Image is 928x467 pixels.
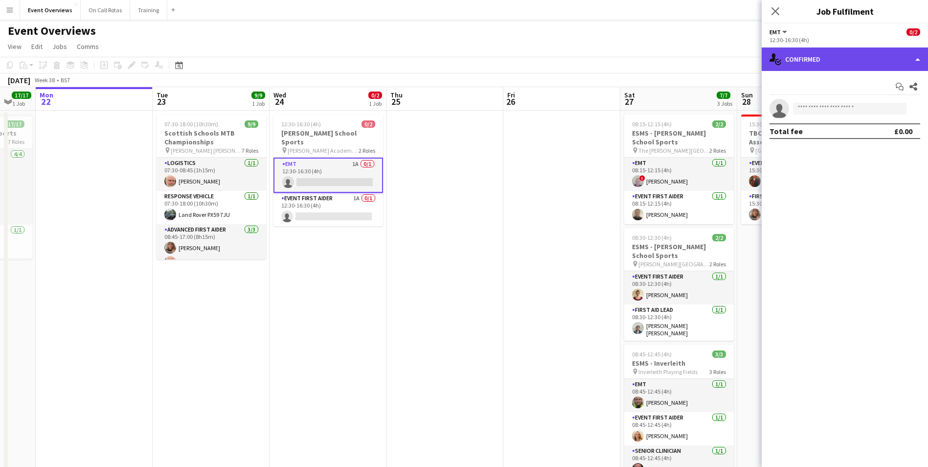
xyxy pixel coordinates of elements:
[130,0,167,20] button: Training
[717,92,730,99] span: 7/7
[48,40,71,53] a: Jobs
[73,40,103,53] a: Comms
[624,115,734,224] app-job-card: 08:15-12:15 (4h)2/2ESMS - [PERSON_NAME] School Sports The [PERSON_NAME][GEOGRAPHIC_DATA]2 RolesEM...
[31,42,43,51] span: Edit
[770,28,789,36] button: EMT
[389,96,403,107] span: 25
[273,115,383,226] app-job-card: 12:30-16:30 (4h)0/2[PERSON_NAME] School Sports [PERSON_NAME] Academy Playing Fields2 RolesEMT1A0/...
[624,304,734,341] app-card-role: First Aid Lead1/108:30-12:30 (4h)[PERSON_NAME] [PERSON_NAME]
[359,147,375,154] span: 2 Roles
[157,158,266,191] app-card-role: Logistics1/107:30-08:45 (1h15m)[PERSON_NAME]
[32,76,57,84] span: Week 38
[638,147,709,154] span: The [PERSON_NAME][GEOGRAPHIC_DATA]
[506,96,515,107] span: 26
[624,379,734,412] app-card-role: EMT1/108:45-12:45 (4h)[PERSON_NAME]
[8,75,30,85] div: [DATE]
[12,92,31,99] span: 17/17
[362,120,375,128] span: 0/2
[638,260,709,268] span: [PERSON_NAME][GEOGRAPHIC_DATA]
[390,91,403,99] span: Thu
[157,115,266,259] app-job-card: 07:30-18:00 (10h30m)9/9Scottish Schools MTB Championships [PERSON_NAME] [PERSON_NAME]7 RolesLogis...
[712,234,726,241] span: 2/2
[770,28,781,36] span: EMT
[81,0,130,20] button: On Call Rotas
[171,147,242,154] span: [PERSON_NAME] [PERSON_NAME]
[709,147,726,154] span: 2 Roles
[624,129,734,146] h3: ESMS - [PERSON_NAME] School Sports
[252,100,265,107] div: 1 Job
[12,100,31,107] div: 1 Job
[741,91,753,99] span: Sun
[749,120,789,128] span: 15:30-20:30 (5h)
[368,92,382,99] span: 0/2
[157,129,266,146] h3: Scottish Schools MTB Championships
[624,242,734,260] h3: ESMS - [PERSON_NAME] School Sports
[755,147,809,154] span: [GEOGRAPHIC_DATA]
[8,23,96,38] h1: Event Overviews
[61,76,70,84] div: BST
[288,147,359,154] span: [PERSON_NAME] Academy Playing Fields
[273,91,286,99] span: Wed
[740,96,753,107] span: 28
[157,224,266,286] app-card-role: Advanced First Aider3/308:45-17:00 (8h15m)[PERSON_NAME][PERSON_NAME]
[741,129,851,146] h3: TBC - Glasgow Indian Association - Cultural Dance Event
[273,193,383,226] app-card-role: Event First Aider1A0/112:30-16:30 (4h)
[251,92,265,99] span: 9/9
[8,42,22,51] span: View
[4,40,25,53] a: View
[709,368,726,375] span: 3 Roles
[762,5,928,18] h3: Job Fulfilment
[762,47,928,71] div: Confirmed
[624,271,734,304] app-card-role: Event First Aider1/108:30-12:30 (4h)[PERSON_NAME]
[712,120,726,128] span: 2/2
[5,120,24,128] span: 17/17
[624,412,734,445] app-card-role: Event First Aider1/108:45-12:45 (4h)[PERSON_NAME]
[77,42,99,51] span: Comms
[40,91,53,99] span: Mon
[624,228,734,341] app-job-card: 08:30-12:30 (4h)2/2ESMS - [PERSON_NAME] School Sports [PERSON_NAME][GEOGRAPHIC_DATA]2 RolesEvent ...
[242,147,258,154] span: 7 Roles
[38,96,53,107] span: 22
[273,129,383,146] h3: [PERSON_NAME] School Sports
[741,115,851,224] app-job-card: 15:30-20:30 (5h)2/2TBC - Glasgow Indian Association - Cultural Dance Event [GEOGRAPHIC_DATA]2 Rol...
[8,138,24,145] span: 7 Roles
[369,100,382,107] div: 1 Job
[157,91,168,99] span: Tue
[245,120,258,128] span: 9/9
[624,158,734,191] app-card-role: EMT1/108:15-12:15 (4h)![PERSON_NAME]
[624,359,734,368] h3: ESMS - Inverleith
[906,28,920,36] span: 0/2
[155,96,168,107] span: 23
[281,120,321,128] span: 12:30-16:30 (4h)
[164,120,218,128] span: 07:30-18:00 (10h30m)
[717,100,732,107] div: 3 Jobs
[624,191,734,224] app-card-role: Event First Aider1/108:15-12:15 (4h)[PERSON_NAME]
[52,42,67,51] span: Jobs
[741,191,851,224] app-card-role: First Aid Lead1/115:30-20:30 (5h)[PERSON_NAME]
[632,120,672,128] span: 08:15-12:15 (4h)
[639,175,645,181] span: !
[632,234,672,241] span: 08:30-12:30 (4h)
[624,91,635,99] span: Sat
[20,0,81,20] button: Event Overviews
[27,40,46,53] a: Edit
[507,91,515,99] span: Fri
[273,158,383,193] app-card-role: EMT1A0/112:30-16:30 (4h)
[272,96,286,107] span: 24
[632,350,672,358] span: 08:45-12:45 (4h)
[638,368,698,375] span: Inverleith Playing Fields
[741,158,851,191] app-card-role: Event First Aider1/115:30-20:30 (5h)[PERSON_NAME]
[770,36,920,44] div: 12:30-16:30 (4h)
[157,191,266,224] app-card-role: Response Vehicle1/107:30-18:00 (10h30m)Land Rover PX59 7JU
[770,126,803,136] div: Total fee
[623,96,635,107] span: 27
[894,126,912,136] div: £0.00
[709,260,726,268] span: 2 Roles
[712,350,726,358] span: 3/3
